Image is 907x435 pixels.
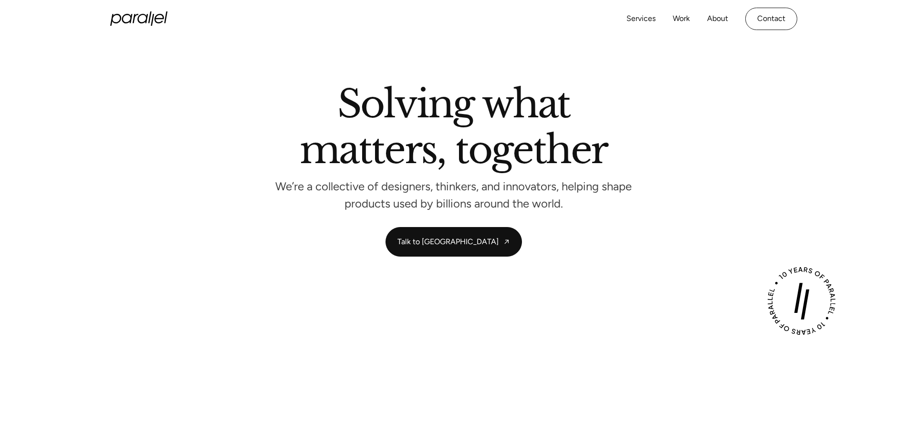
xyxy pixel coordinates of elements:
h2: Solving what matters, together [300,85,608,173]
p: We’re a collective of designers, thinkers, and innovators, helping shape products used by billion... [275,183,633,208]
a: About [707,12,728,26]
a: home [110,11,167,26]
a: Contact [745,8,797,30]
a: Work [673,12,690,26]
a: Services [626,12,656,26]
